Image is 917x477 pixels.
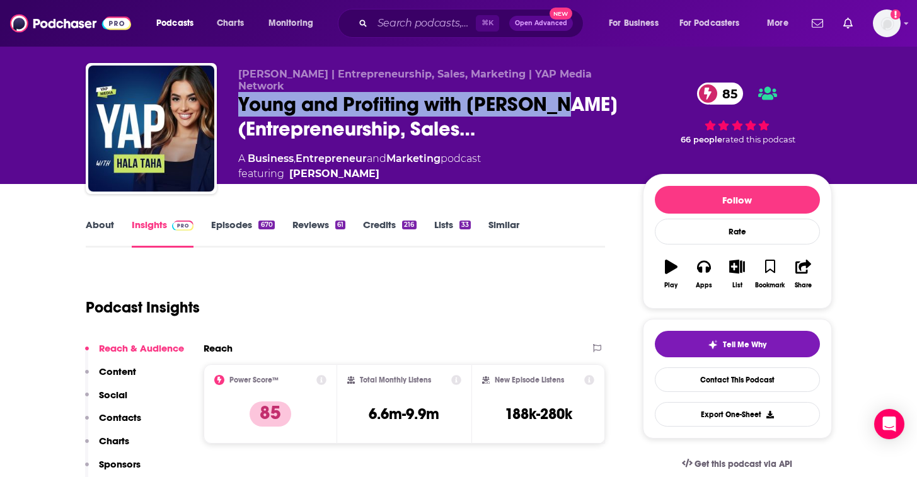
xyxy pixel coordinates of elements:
[679,14,740,32] span: For Podcasters
[655,186,820,214] button: Follow
[754,251,787,297] button: Bookmark
[132,219,194,248] a: InsightsPodchaser Pro
[509,16,573,31] button: Open AdvancedNew
[874,409,904,439] div: Open Intercom Messenger
[363,219,416,248] a: Credits216
[873,9,901,37] span: Logged in as autumncomm
[873,9,901,37] img: User Profile
[292,219,345,248] a: Reviews61
[655,219,820,244] div: Rate
[732,282,742,289] div: List
[350,9,596,38] div: Search podcasts, credits, & more...
[758,13,804,33] button: open menu
[787,251,819,297] button: Share
[386,152,441,164] a: Marketing
[229,376,279,384] h2: Power Score™
[515,20,567,26] span: Open Advanced
[209,13,251,33] a: Charts
[495,376,564,384] h2: New Episode Listens
[600,13,674,33] button: open menu
[838,13,858,34] a: Show notifications dropdown
[655,251,688,297] button: Play
[722,135,795,144] span: rated this podcast
[99,458,141,470] p: Sponsors
[720,251,753,297] button: List
[294,152,296,164] span: ,
[755,282,785,289] div: Bookmark
[697,83,744,105] a: 85
[795,282,812,289] div: Share
[204,342,233,354] h2: Reach
[434,219,471,248] a: Lists33
[655,367,820,392] a: Contact This Podcast
[238,151,481,181] div: A podcast
[655,331,820,357] button: tell me why sparkleTell Me Why
[696,282,712,289] div: Apps
[99,411,141,423] p: Contacts
[505,405,572,423] h3: 188k-280k
[695,459,792,469] span: Get this podcast via API
[238,68,592,92] span: [PERSON_NAME] | Entrepreneurship, Sales, Marketing | YAP Media Network
[807,13,828,34] a: Show notifications dropdown
[550,8,572,20] span: New
[681,135,722,144] span: 66 people
[664,282,678,289] div: Play
[238,166,481,181] span: featuring
[360,376,431,384] h2: Total Monthly Listens
[710,83,744,105] span: 85
[85,389,127,412] button: Social
[86,219,114,248] a: About
[671,13,758,33] button: open menu
[708,340,718,350] img: tell me why sparkle
[335,221,345,229] div: 61
[873,9,901,37] button: Show profile menu
[85,365,136,389] button: Content
[260,13,330,33] button: open menu
[723,340,766,350] span: Tell Me Why
[372,13,476,33] input: Search podcasts, credits, & more...
[86,298,200,317] h1: Podcast Insights
[767,14,788,32] span: More
[258,221,274,229] div: 670
[643,68,832,159] div: 85 66 peoplerated this podcast
[369,405,439,423] h3: 6.6m-9.9m
[10,11,131,35] img: Podchaser - Follow, Share and Rate Podcasts
[99,365,136,377] p: Content
[85,435,129,458] button: Charts
[250,401,291,427] p: 85
[99,342,184,354] p: Reach & Audience
[296,152,367,164] a: Entrepreneur
[99,389,127,401] p: Social
[172,221,194,231] img: Podchaser Pro
[609,14,659,32] span: For Business
[476,15,499,32] span: ⌘ K
[211,219,274,248] a: Episodes670
[367,152,386,164] span: and
[268,14,313,32] span: Monitoring
[688,251,720,297] button: Apps
[488,219,519,248] a: Similar
[289,166,379,181] div: [PERSON_NAME]
[85,342,184,365] button: Reach & Audience
[85,411,141,435] button: Contacts
[147,13,210,33] button: open menu
[248,152,294,164] a: Business
[217,14,244,32] span: Charts
[156,14,193,32] span: Podcasts
[88,66,214,192] img: Young and Profiting with Hala Taha (Entrepreneurship, Sales, Marketing)
[402,221,416,229] div: 216
[655,402,820,427] button: Export One-Sheet
[459,221,471,229] div: 33
[99,435,129,447] p: Charts
[891,9,901,20] svg: Add a profile image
